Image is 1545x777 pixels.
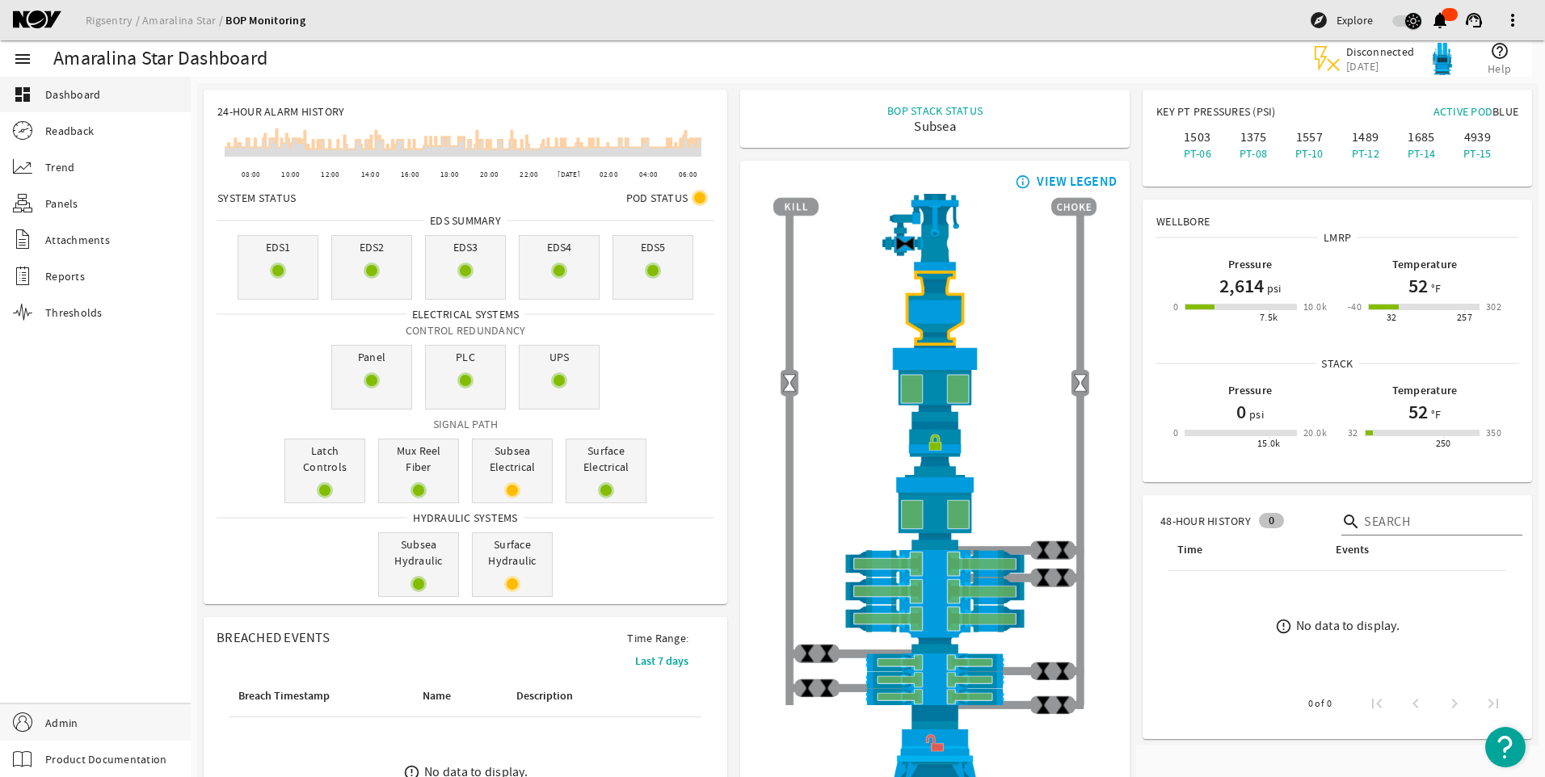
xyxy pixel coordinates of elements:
[281,170,300,179] text: 10:00
[1173,425,1178,441] div: 0
[1428,406,1442,422] span: °F
[1053,540,1072,560] img: ValveClose.png
[1485,727,1526,767] button: Open Resource Center
[1346,59,1415,73] span: [DATE]
[473,533,552,572] span: Surface Hydraulic
[1037,174,1117,190] div: VIEW LEGEND
[1257,435,1281,451] div: 15.0k
[1034,695,1053,715] img: ValveClose.png
[45,715,78,731] span: Admin
[1172,129,1222,145] div: 1503
[236,687,401,705] div: Breach Timestamp
[45,123,94,139] span: Readback
[1012,175,1031,188] mat-icon: info_outline
[217,629,330,646] span: Breached Events
[1303,7,1379,33] button: Explore
[773,605,1097,632] img: ShearRamOpen.png
[379,533,458,572] span: Subsea Hydraulic
[1348,425,1358,441] div: 32
[480,170,499,179] text: 20:00
[401,170,419,179] text: 16:00
[1228,145,1278,162] div: PT-08
[13,49,32,69] mat-icon: menu
[1228,129,1278,145] div: 1375
[1457,309,1472,325] div: 257
[516,687,573,705] div: Description
[423,687,451,705] div: Name
[1453,129,1502,145] div: 4939
[426,236,505,258] span: EDS3
[520,170,538,179] text: 22:00
[1426,43,1459,75] img: Bluepod.svg
[520,236,599,258] span: EDS4
[1316,355,1358,372] span: Stack
[217,190,296,206] span: System Status
[798,678,817,698] img: ValveClose.png
[45,159,74,175] span: Trend
[1285,129,1334,145] div: 1557
[1053,568,1072,587] img: ValveClose.png
[1285,145,1334,162] div: PT-10
[1428,280,1442,296] span: °F
[1219,273,1264,299] h1: 2,614
[1173,299,1178,315] div: 0
[1492,104,1518,119] span: Blue
[45,268,85,284] span: Reports
[406,323,526,338] span: Control Redundancy
[433,417,499,431] span: Signal Path
[798,644,817,663] img: ValveClose.png
[53,51,267,67] div: Amaralina Star Dashboard
[817,644,836,663] img: ValveClose.png
[45,195,78,212] span: Panels
[600,170,618,179] text: 02:00
[773,194,1097,271] img: RiserAdapter.png
[1053,695,1072,715] img: ValveClose.png
[1490,41,1509,61] mat-icon: help_outline
[424,212,507,229] span: EDS SUMMARY
[217,103,344,120] span: 24-Hour Alarm History
[1308,695,1332,712] div: 0 of 0
[626,190,688,206] span: Pod Status
[1341,129,1390,145] div: 1489
[1453,145,1502,162] div: PT-15
[426,346,505,368] span: PLC
[773,688,1097,705] img: PipeRamOpen.png
[1172,145,1222,162] div: PT-06
[566,439,646,478] span: Surface Electrical
[1333,541,1493,559] div: Events
[514,687,629,705] div: Description
[406,306,525,322] span: Electrical Systems
[1392,257,1458,272] b: Temperature
[520,346,599,368] span: UPS
[773,271,1097,346] img: FlexJoint_Fault.png
[285,439,364,478] span: Latch Controls
[1309,10,1328,30] mat-icon: explore
[379,439,458,478] span: Mux Reel Fiber
[1488,61,1511,77] span: Help
[1337,12,1373,28] span: Explore
[332,236,411,258] span: EDS2
[86,13,142,27] a: Rigsentry
[1464,10,1484,30] mat-icon: support_agent
[614,630,701,646] span: Time Range:
[1346,44,1415,59] span: Disconnected
[1396,129,1446,145] div: 1685
[1228,383,1272,398] b: Pressure
[1336,541,1369,559] div: Events
[1303,299,1327,315] div: 10.0k
[1236,399,1246,425] h1: 0
[558,170,580,179] text: [DATE]
[1275,618,1292,635] mat-icon: error_outline
[773,422,1097,475] img: RiserConnectorLock.png
[1408,399,1428,425] h1: 52
[773,346,1097,422] img: UpperAnnularOpen.png
[1246,406,1264,422] span: psi
[142,13,225,27] a: Amaralina Star
[1408,273,1428,299] h1: 52
[1396,145,1446,162] div: PT-14
[1177,541,1202,559] div: Time
[773,671,1097,688] img: PipeRamOpen.png
[1071,374,1090,393] img: Valve2Open.png
[1341,145,1390,162] div: PT-12
[1486,299,1501,315] div: 302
